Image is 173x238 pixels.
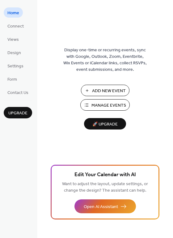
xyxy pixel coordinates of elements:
[7,90,28,96] span: Contact Us
[7,63,23,70] span: Settings
[74,199,136,213] button: Open AI Assistant
[4,34,23,44] a: Views
[92,88,126,94] span: Add New Event
[4,7,23,18] a: Home
[7,36,19,43] span: Views
[88,120,122,129] span: 🚀 Upgrade
[8,110,27,117] span: Upgrade
[62,180,148,195] span: Want to adjust the layout, update settings, or change the design? The assistant can help.
[4,21,27,31] a: Connect
[81,85,129,96] button: Add New Event
[4,47,25,57] a: Design
[4,61,27,71] a: Settings
[7,76,17,83] span: Form
[74,171,136,179] span: Edit Your Calendar with AI
[84,204,118,210] span: Open AI Assistant
[63,47,147,73] span: Display one-time or recurring events, sync with Google, Outlook, Zoom, Eventbrite, Wix Events or ...
[80,99,130,111] button: Manage Events
[4,74,21,84] a: Form
[91,102,126,109] span: Manage Events
[7,23,24,30] span: Connect
[7,50,21,56] span: Design
[84,118,126,130] button: 🚀 Upgrade
[4,87,32,97] a: Contact Us
[7,10,19,16] span: Home
[4,107,32,118] button: Upgrade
